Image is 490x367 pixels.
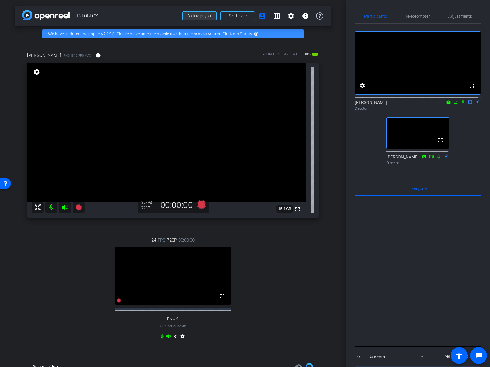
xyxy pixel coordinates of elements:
[370,354,386,359] span: Everyone
[222,32,252,36] a: Platform Status
[220,11,255,20] button: Send invite
[273,12,280,20] mat-icon: grid_on
[359,82,366,89] mat-icon: settings
[151,237,156,243] span: 24
[32,68,41,75] mat-icon: settings
[294,206,301,213] mat-icon: fullscreen
[410,186,427,191] span: Everyone
[95,53,101,58] mat-icon: info
[475,352,482,359] mat-icon: message
[287,12,295,20] mat-icon: settings
[22,10,70,20] img: app-logo
[386,154,449,166] div: [PERSON_NAME]
[448,14,472,18] span: Adjustments
[468,82,476,89] mat-icon: fullscreen
[302,12,309,20] mat-icon: info
[77,10,179,22] span: INFOBLOX
[172,324,173,328] span: -
[276,205,293,213] span: 15.4 GB
[182,11,217,20] button: Back to project
[42,29,304,38] div: We have updated the app to v2.15.0. Please make sure the mobile user has the newest version.
[437,136,444,144] mat-icon: fullscreen
[355,353,361,360] div: To:
[156,200,197,210] div: 00:00:00
[405,14,430,18] span: Teleprompter
[27,52,61,59] span: [PERSON_NAME]
[178,237,195,243] span: 00:00:00
[259,12,266,20] mat-icon: account_box
[444,353,468,359] span: Mark all read
[179,334,186,341] mat-icon: settings
[188,14,211,18] span: Back to project
[455,352,463,359] mat-icon: accessibility
[173,325,186,328] span: Chrome
[355,106,481,111] div: Director
[355,99,481,111] div: [PERSON_NAME]
[303,49,312,59] span: 80%
[63,53,91,58] span: iPhone 13 Pro Max
[146,200,152,205] span: FPS
[141,200,156,205] div: 30
[364,14,387,18] span: Participants
[254,32,259,36] mat-icon: highlight_off
[160,323,186,329] span: Subject
[386,160,449,166] div: Director
[432,351,481,362] button: Mark all read
[262,51,297,60] div: ROOM ID: 935470148
[467,99,474,105] mat-icon: flip
[141,206,156,210] div: 720P
[167,317,179,322] span: Elyse1
[312,50,319,58] mat-icon: battery_std
[219,292,226,300] mat-icon: fullscreen
[229,14,247,18] span: Send invite
[158,237,165,243] span: FPS
[167,237,177,243] span: 720P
